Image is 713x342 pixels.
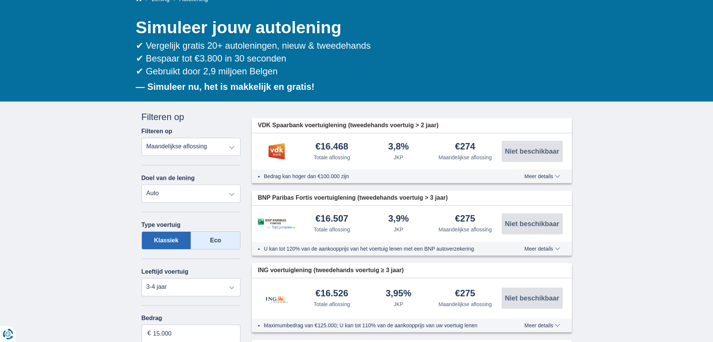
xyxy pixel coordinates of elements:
[258,219,296,230] img: product.pl.alt BNP Paribas Fortis
[394,300,403,308] div: JKP
[386,289,411,299] div: 3,95%
[524,246,560,251] span: Meer details
[142,231,191,250] label: Klassiek
[264,173,497,180] li: Bedrag kan hoger dan €100.000 zijn
[258,286,296,311] img: product.pl.alt ING
[519,246,565,252] button: Meer details
[519,322,565,328] button: Meer details
[142,268,188,275] label: Leeftijd voertuig
[388,142,409,152] div: 3,8%
[148,329,151,338] span: €
[394,226,403,233] div: JKP
[142,222,181,228] label: Type voertuig
[455,214,475,224] div: €275
[258,142,296,161] img: product.pl.alt VDK bank
[455,142,475,152] div: €274
[258,121,439,130] span: VDK Spaarbank voertuiglening (tweedehands voertuig > 2 jaar)
[142,111,241,123] div: Filteren op
[439,154,492,161] div: Maandelijkse aflossing
[316,214,348,224] div: €16.507
[519,173,565,179] button: Meer details
[505,295,559,302] span: Niet beschikbaar
[142,175,195,182] label: Doel van de lening
[136,82,315,92] b: — Simuleer nu, het is makkelijk en gratis!
[314,300,350,308] div: Totale aflossing
[258,194,448,202] span: BNP Paribas Fortis voertuiglening (tweedehands voertuig > 3 jaar)
[258,266,404,275] span: ING voertuiglening (tweedehands voertuig ≥ 3 jaar)
[264,322,497,329] li: Maximumbedrag van €125.000; U kan tot 110% van de aankoopprijs van uw voertuig lenen
[316,289,348,299] div: €16.526
[316,142,348,152] div: €16.468
[439,300,492,308] div: Maandelijkse aflossing
[394,154,403,161] div: JKP
[314,226,350,233] div: Totale aflossing
[439,226,492,233] div: Maandelijkse aflossing
[502,288,563,309] button: Niet beschikbaar
[136,16,572,39] h1: Simuleer jouw autolening
[191,231,240,250] label: Eco
[142,315,241,322] label: Bedrag
[505,220,559,227] span: Niet beschikbaar
[142,128,172,135] label: Filteren op
[502,141,563,162] button: Niet beschikbaar
[388,214,409,224] div: 3,9%
[524,174,560,179] span: Meer details
[314,154,350,161] div: Totale aflossing
[524,323,560,328] span: Meer details
[455,289,475,299] div: €275
[502,213,563,234] button: Niet beschikbaar
[136,39,572,78] div: ✔ Vergelijk gratis 20+ autoleningen, nieuw & tweedehands ✔ Bespaar tot €3.800 in 30 seconden ✔ Ge...
[505,148,559,155] span: Niet beschikbaar
[264,245,497,253] li: U kan tot 120% van de aankoopprijs van het voertuig lenen met een BNP autoverzekering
